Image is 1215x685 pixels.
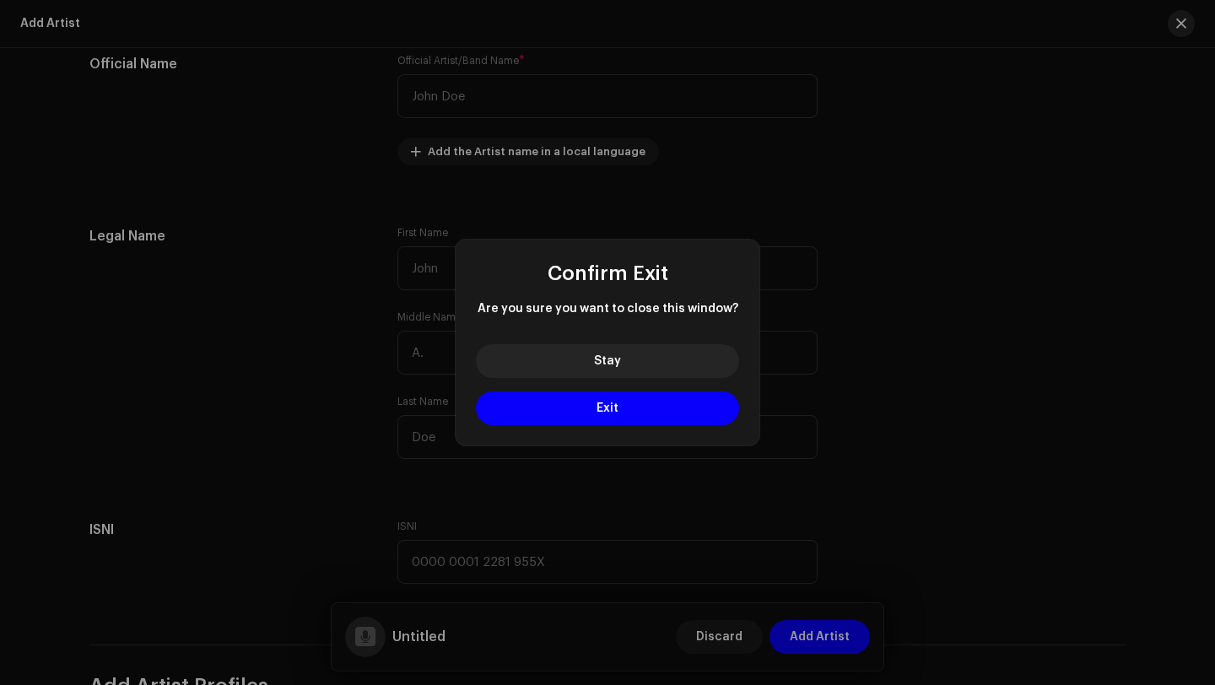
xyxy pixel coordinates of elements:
[476,300,739,317] span: Are you sure you want to close this window?
[594,355,621,367] span: Stay
[597,402,618,414] span: Exit
[548,263,668,283] span: Confirm Exit
[476,391,739,425] button: Exit
[476,344,739,378] button: Stay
